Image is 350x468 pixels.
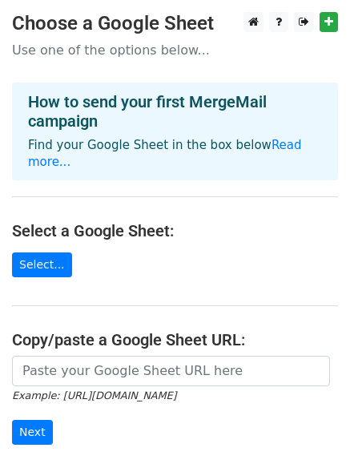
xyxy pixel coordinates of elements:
[12,330,338,349] h4: Copy/paste a Google Sheet URL:
[12,389,176,401] small: Example: [URL][DOMAIN_NAME]
[12,420,53,445] input: Next
[28,137,322,171] p: Find your Google Sheet in the box below
[28,138,302,169] a: Read more...
[12,252,72,277] a: Select...
[28,92,322,131] h4: How to send your first MergeMail campaign
[12,42,338,58] p: Use one of the options below...
[12,221,338,240] h4: Select a Google Sheet:
[12,12,338,35] h3: Choose a Google Sheet
[12,356,330,386] input: Paste your Google Sheet URL here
